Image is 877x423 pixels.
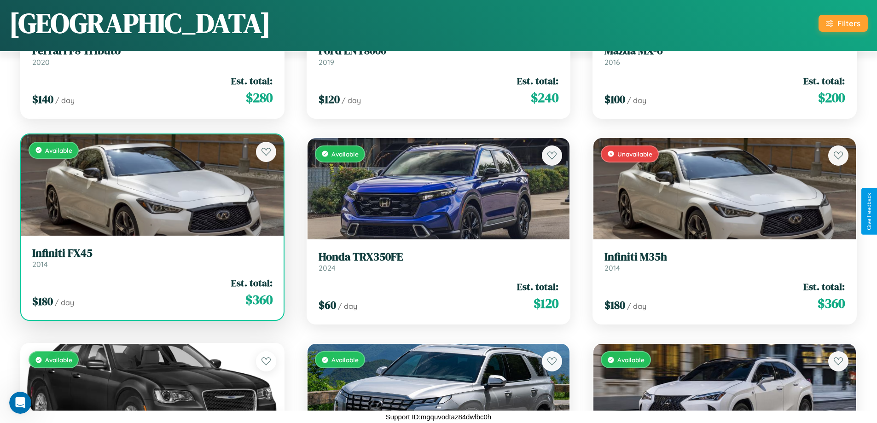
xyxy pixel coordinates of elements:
[819,15,868,32] button: Filters
[604,44,845,67] a: Mazda MX-62016
[246,88,273,107] span: $ 280
[803,280,845,293] span: Est. total:
[231,74,273,87] span: Est. total:
[319,92,340,107] span: $ 120
[55,96,75,105] span: / day
[803,74,845,87] span: Est. total:
[837,18,860,28] div: Filters
[331,356,359,364] span: Available
[617,150,652,158] span: Unavailable
[32,92,53,107] span: $ 140
[342,96,361,105] span: / day
[604,297,625,313] span: $ 180
[32,294,53,309] span: $ 180
[627,301,646,311] span: / day
[319,297,336,313] span: $ 60
[331,150,359,158] span: Available
[534,294,558,313] span: $ 120
[517,280,558,293] span: Est. total:
[386,411,491,423] p: Support ID: mgquvodtaz84dwlbc0h
[32,44,273,58] h3: Ferrari F8 Tributo
[9,392,31,414] iframe: Intercom live chat
[531,88,558,107] span: $ 240
[818,294,845,313] span: $ 360
[604,58,620,67] span: 2016
[32,260,48,269] span: 2014
[604,92,625,107] span: $ 100
[319,44,559,58] h3: Ford LNT8000
[818,88,845,107] span: $ 200
[245,290,273,309] span: $ 360
[32,247,273,269] a: Infiniti FX452014
[32,247,273,260] h3: Infiniti FX45
[319,250,559,264] h3: Honda TRX350FE
[32,44,273,67] a: Ferrari F8 Tributo2020
[55,298,74,307] span: / day
[866,193,872,230] div: Give Feedback
[45,146,72,154] span: Available
[604,44,845,58] h3: Mazda MX-6
[45,356,72,364] span: Available
[319,44,559,67] a: Ford LNT80002019
[9,4,271,42] h1: [GEOGRAPHIC_DATA]
[32,58,50,67] span: 2020
[627,96,646,105] span: / day
[338,301,357,311] span: / day
[604,263,620,272] span: 2014
[617,356,645,364] span: Available
[604,250,845,273] a: Infiniti M35h2014
[319,263,336,272] span: 2024
[319,58,334,67] span: 2019
[319,250,559,273] a: Honda TRX350FE2024
[231,276,273,290] span: Est. total:
[517,74,558,87] span: Est. total:
[604,250,845,264] h3: Infiniti M35h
